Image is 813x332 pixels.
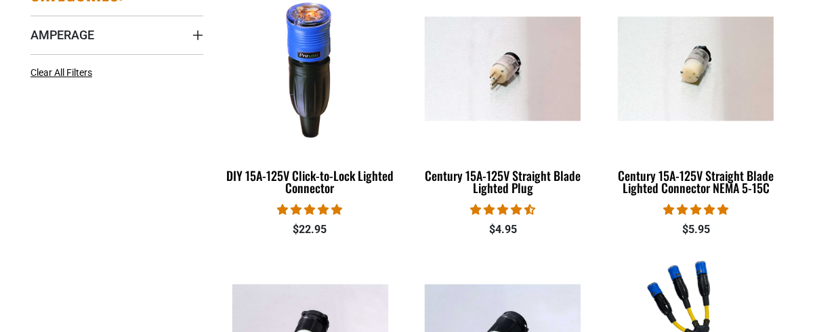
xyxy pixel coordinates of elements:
div: Century 15A-125V Straight Blade Lighted Connector NEMA 5-15C [610,169,783,194]
span: 5.00 stars [663,203,728,216]
span: Clear All Filters [30,67,92,78]
div: $22.95 [224,222,396,238]
span: 4.38 stars [470,203,535,216]
a: Clear All Filters [30,66,98,80]
div: $4.95 [417,222,589,238]
div: $5.95 [610,222,783,238]
img: Century 15A-125V Straight Blade Lighted Connector NEMA 5-15C [610,16,781,121]
span: Amperage [30,27,94,43]
summary: Amperage [30,16,203,54]
div: DIY 15A-125V Click-to-Lock Lighted Connector [224,169,396,194]
img: Century 15A-125V Straight Blade Lighted Plug [417,16,588,121]
div: Century 15A-125V Straight Blade Lighted Plug [417,169,589,194]
span: 4.84 stars [277,203,342,216]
